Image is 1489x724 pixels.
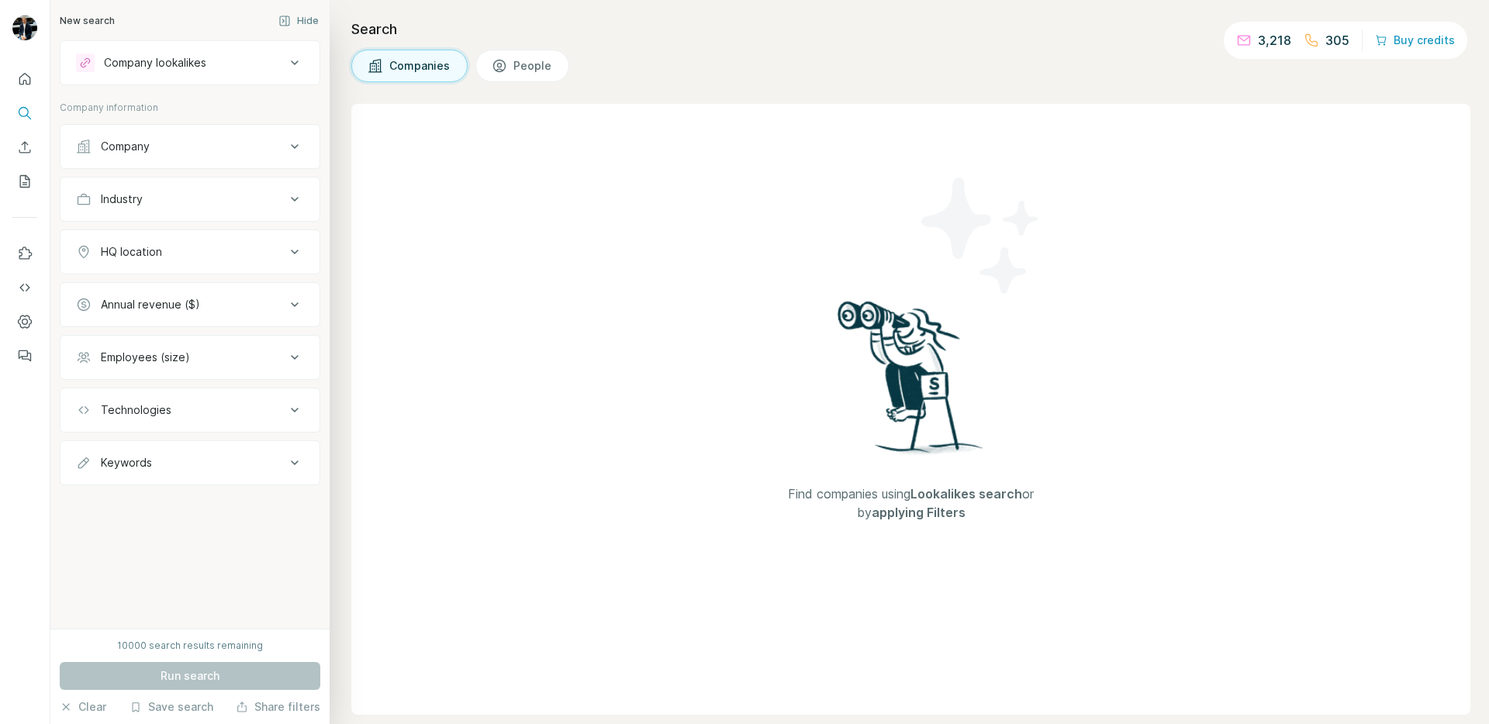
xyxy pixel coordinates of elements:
[12,16,37,40] img: Avatar
[12,65,37,93] button: Quick start
[772,484,1051,522] span: Find companies using or by
[104,55,206,71] div: Company lookalikes
[117,639,263,653] div: 10000 search results remaining
[60,128,320,165] button: Company
[268,9,330,33] button: Hide
[60,14,115,28] div: New search
[12,133,37,161] button: Enrich CSV
[101,139,150,154] div: Company
[1258,31,1291,50] p: 3,218
[513,58,553,74] span: People
[60,101,320,115] p: Company information
[1325,31,1349,50] p: 305
[60,181,320,218] button: Industry
[12,308,37,336] button: Dashboard
[12,99,37,127] button: Search
[101,297,200,312] div: Annual revenue ($)
[389,58,451,74] span: Companies
[911,166,1051,305] img: Surfe Illustration - Stars
[101,350,190,365] div: Employees (size)
[130,699,213,715] button: Save search
[351,19,1470,40] h4: Search
[101,402,171,418] div: Technologies
[101,191,143,207] div: Industry
[1375,29,1455,51] button: Buy credits
[872,505,966,520] span: applying Filters
[236,699,320,715] button: Share filters
[12,342,37,370] button: Feedback
[60,286,320,323] button: Annual revenue ($)
[60,391,320,429] button: Technologies
[831,297,992,470] img: Surfe Illustration - Woman searching with binoculars
[60,339,320,376] button: Employees (size)
[60,44,320,81] button: Company lookalikes
[910,486,1022,502] span: Lookalikes search
[60,699,106,715] button: Clear
[60,444,320,481] button: Keywords
[101,455,152,471] div: Keywords
[12,274,37,302] button: Use Surfe API
[12,167,37,195] button: My lists
[101,244,162,260] div: HQ location
[12,240,37,267] button: Use Surfe on LinkedIn
[60,233,320,271] button: HQ location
